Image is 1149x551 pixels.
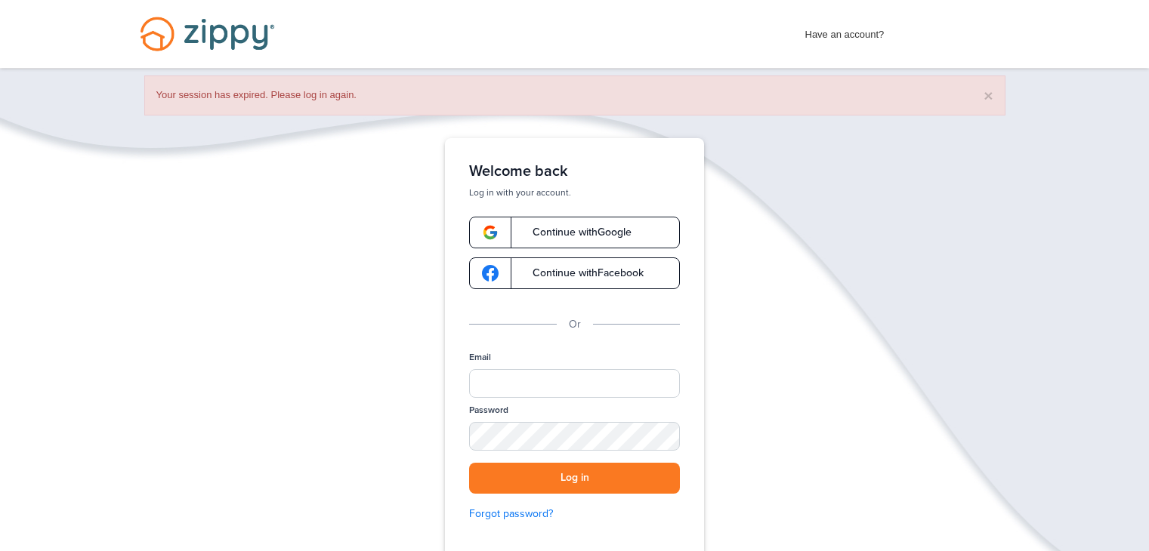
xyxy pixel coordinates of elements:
[144,75,1005,115] div: Your session has expired. Please log in again.
[805,19,885,43] span: Have an account?
[469,404,508,417] label: Password
[517,268,644,279] span: Continue with Facebook
[469,351,491,364] label: Email
[469,217,680,248] a: google-logoContinue withGoogle
[517,227,632,238] span: Continue with Google
[482,265,499,282] img: google-logo
[469,186,680,199] p: Log in with your account.
[469,463,680,494] button: Log in
[469,422,680,451] input: Password
[469,162,680,180] h1: Welcome back
[482,224,499,241] img: google-logo
[469,369,680,398] input: Email
[469,257,680,289] a: google-logoContinue withFacebook
[984,88,993,103] button: ×
[569,316,581,333] p: Or
[469,506,680,522] a: Forgot password?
